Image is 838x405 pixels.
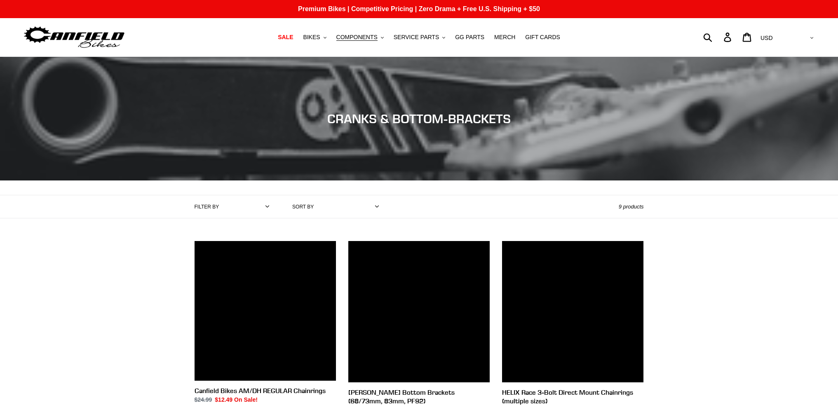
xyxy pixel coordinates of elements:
[274,32,297,43] a: SALE
[525,34,560,41] span: GIFT CARDS
[303,34,320,41] span: BIKES
[299,32,330,43] button: BIKES
[336,34,378,41] span: COMPONENTS
[327,111,511,126] span: CRANKS & BOTTOM-BRACKETS
[490,32,519,43] a: MERCH
[23,24,126,50] img: Canfield Bikes
[278,34,293,41] span: SALE
[195,203,219,211] label: Filter by
[521,32,564,43] a: GIFT CARDS
[390,32,449,43] button: SERVICE PARTS
[292,203,314,211] label: Sort by
[494,34,515,41] span: MERCH
[332,32,388,43] button: COMPONENTS
[394,34,439,41] span: SERVICE PARTS
[708,28,729,46] input: Search
[619,204,644,210] span: 9 products
[455,34,484,41] span: GG PARTS
[451,32,488,43] a: GG PARTS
